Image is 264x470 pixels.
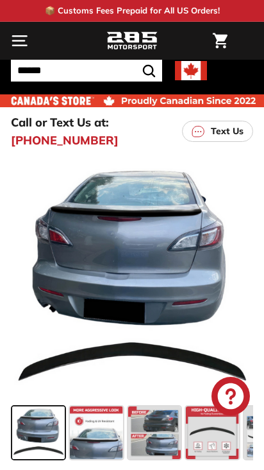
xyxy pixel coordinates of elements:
img: Logo_285_Motorsport_areodynamics_components [106,30,158,52]
a: Text Us [182,121,253,142]
inbox-online-store-chat: Shopify online store chat [208,377,254,419]
a: [PHONE_NUMBER] [11,132,119,149]
p: Text Us [211,125,243,138]
p: Call or Text Us at: [11,114,109,131]
a: Cart [206,22,234,59]
input: Search [11,60,162,82]
p: 📦 Customs Fees Prepaid for All US Orders! [45,4,220,17]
